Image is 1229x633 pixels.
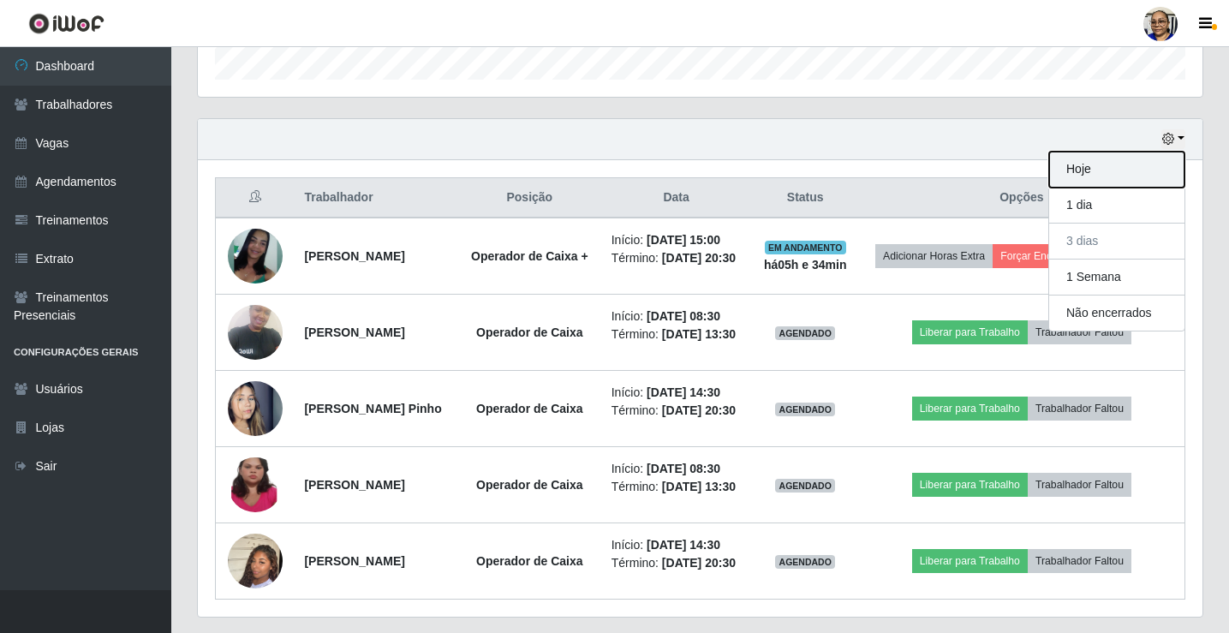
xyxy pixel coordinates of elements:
[471,249,588,263] strong: Operador de Caixa +
[647,385,720,399] time: [DATE] 14:30
[1028,549,1131,573] button: Trabalhador Faltou
[612,554,742,572] li: Término:
[228,229,283,284] img: 1618873875814.jpeg
[304,325,404,339] strong: [PERSON_NAME]
[662,327,736,341] time: [DATE] 13:30
[662,403,736,417] time: [DATE] 20:30
[1049,260,1184,296] button: 1 Semana
[476,554,583,568] strong: Operador de Caixa
[859,178,1185,218] th: Opções
[1049,296,1184,331] button: Não encerrados
[912,320,1028,344] button: Liberar para Trabalho
[775,479,835,493] span: AGENDADO
[764,258,847,272] strong: há 05 h e 34 min
[647,462,720,475] time: [DATE] 08:30
[612,536,742,554] li: Início:
[775,326,835,340] span: AGENDADO
[612,384,742,402] li: Início:
[662,556,736,570] time: [DATE] 20:30
[612,249,742,267] li: Término:
[228,424,283,546] img: 1740101299384.jpeg
[1049,188,1184,224] button: 1 dia
[912,397,1028,421] button: Liberar para Trabalho
[476,478,583,492] strong: Operador de Caixa
[612,478,742,496] li: Término:
[775,403,835,416] span: AGENDADO
[875,244,993,268] button: Adicionar Horas Extra
[647,538,720,552] time: [DATE] 14:30
[912,473,1028,497] button: Liberar para Trabalho
[304,478,404,492] strong: [PERSON_NAME]
[228,512,283,610] img: 1745635313698.jpeg
[304,249,404,263] strong: [PERSON_NAME]
[304,402,441,415] strong: [PERSON_NAME] Pinho
[28,13,104,34] img: CoreUI Logo
[612,231,742,249] li: Início:
[612,402,742,420] li: Término:
[294,178,457,218] th: Trabalhador
[228,360,283,457] img: 1742004720131.jpeg
[647,309,720,323] time: [DATE] 08:30
[601,178,752,218] th: Data
[912,549,1028,573] button: Liberar para Trabalho
[1028,397,1131,421] button: Trabalhador Faltou
[752,178,859,218] th: Status
[775,555,835,569] span: AGENDADO
[662,251,736,265] time: [DATE] 20:30
[765,241,846,254] span: EM ANDAMENTO
[993,244,1107,268] button: Forçar Encerramento
[476,402,583,415] strong: Operador de Caixa
[1028,473,1131,497] button: Trabalhador Faltou
[1049,152,1184,188] button: Hoje
[1049,224,1184,260] button: 3 dias
[647,233,720,247] time: [DATE] 15:00
[458,178,601,218] th: Posição
[612,325,742,343] li: Término:
[612,460,742,478] li: Início:
[304,554,404,568] strong: [PERSON_NAME]
[1028,320,1131,344] button: Trabalhador Faltou
[228,296,283,368] img: 1724608563724.jpeg
[612,308,742,325] li: Início:
[662,480,736,493] time: [DATE] 13:30
[476,325,583,339] strong: Operador de Caixa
